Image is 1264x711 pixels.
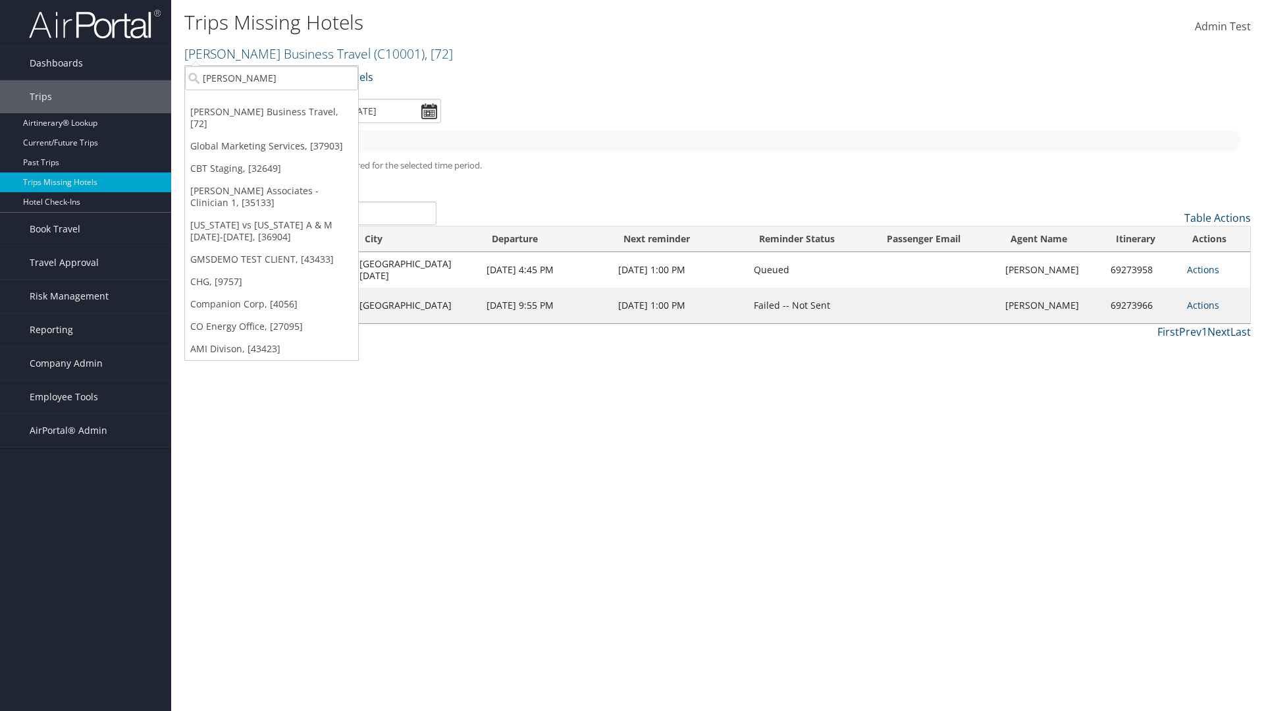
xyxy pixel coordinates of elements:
[1187,263,1219,276] a: Actions
[1230,325,1251,339] a: Last
[612,226,748,252] th: Next reminder
[185,271,358,293] a: CHG, [9757]
[185,214,358,248] a: [US_STATE] vs [US_STATE] A & M [DATE]-[DATE], [36904]
[875,226,999,252] th: Passenger Email: activate to sort column ascending
[303,99,441,123] input: [DATE] - [DATE]
[185,293,358,315] a: Companion Corp, [4056]
[1104,252,1180,288] td: 69273958
[30,414,107,447] span: AirPortal® Admin
[30,280,109,313] span: Risk Management
[30,381,98,413] span: Employee Tools
[1187,299,1219,311] a: Actions
[194,159,1241,172] h5: * progress bar represents overnights covered for the selected time period.
[1104,226,1180,252] th: Itinerary
[480,288,611,323] td: [DATE] 9:55 PM
[1184,211,1251,225] a: Table Actions
[480,226,611,252] th: Departure: activate to sort column ascending
[184,9,895,36] h1: Trips Missing Hotels
[30,47,83,80] span: Dashboards
[30,347,103,380] span: Company Admin
[747,252,874,288] td: Queued
[184,69,895,86] p: Filter:
[185,315,358,338] a: CO Energy Office, [27095]
[185,66,358,90] input: Search Accounts
[184,45,453,63] a: [PERSON_NAME] Business Travel
[480,252,611,288] td: [DATE] 4:45 PM
[1195,19,1251,34] span: Admin Test
[29,9,161,39] img: airportal-logo.png
[1179,325,1201,339] a: Prev
[374,45,425,63] span: ( C10001 )
[612,252,748,288] td: [DATE] 1:00 PM
[185,248,358,271] a: GMSDEMO TEST CLIENT, [43433]
[1104,288,1180,323] td: 69273966
[30,213,80,246] span: Book Travel
[353,288,480,323] td: [GEOGRAPHIC_DATA]
[185,135,358,157] a: Global Marketing Services, [37903]
[999,226,1104,252] th: Agent Name
[1201,325,1207,339] a: 1
[30,313,73,346] span: Reporting
[353,252,480,288] td: [GEOGRAPHIC_DATA][DATE]
[1180,226,1250,252] th: Actions
[1195,7,1251,47] a: Admin Test
[185,157,358,180] a: CBT Staging, [32649]
[747,226,874,252] th: Reminder Status
[747,288,874,323] td: Failed -- Not Sent
[1207,325,1230,339] a: Next
[30,246,99,279] span: Travel Approval
[1157,325,1179,339] a: First
[612,288,748,323] td: [DATE] 1:00 PM
[999,252,1104,288] td: [PERSON_NAME]
[999,288,1104,323] td: [PERSON_NAME]
[30,80,52,113] span: Trips
[185,101,358,135] a: [PERSON_NAME] Business Travel, [72]
[353,226,480,252] th: City: activate to sort column ascending
[185,338,358,360] a: AMI Divison, [43423]
[185,180,358,214] a: [PERSON_NAME] Associates - Clinician 1, [35133]
[425,45,453,63] span: , [ 72 ]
